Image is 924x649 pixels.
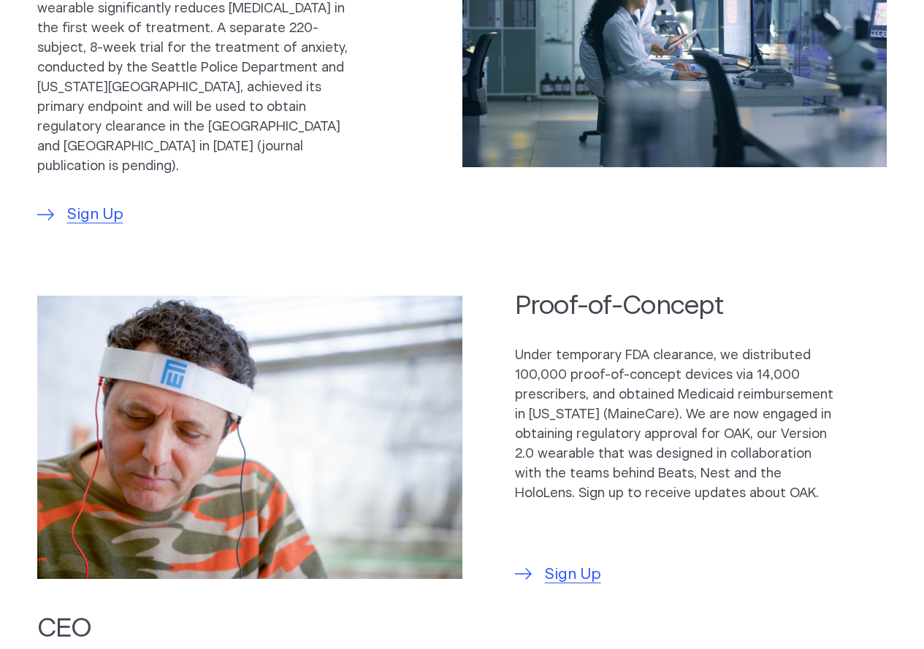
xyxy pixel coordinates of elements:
[545,563,601,586] span: Sign Up
[37,203,123,226] a: Sign Up
[515,346,835,504] p: Under temporary FDA clearance, we distributed 100,000 proof-of-concept devices via 14,000 prescri...
[67,203,123,226] span: Sign Up
[515,563,601,586] a: Sign Up
[515,289,835,324] h2: Proof-of-Concept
